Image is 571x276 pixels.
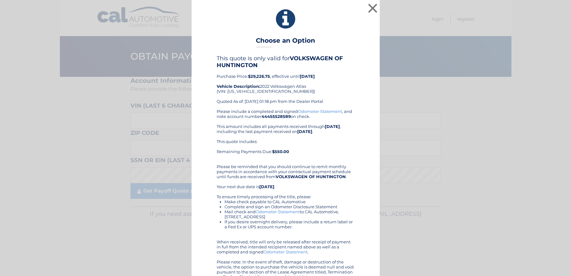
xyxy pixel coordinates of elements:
div: This quote includes: Remaining Payments Due: [217,139,355,159]
strong: Vehicle Description: [217,84,260,89]
b: [DATE] [259,184,274,189]
li: If you desire overnight delivery, please include a return label or a Fed Ex or UPS account number. [225,219,355,229]
b: VOLKSWAGEN OF HUNTINGTON [217,55,343,69]
button: × [367,2,379,14]
h3: Choose an Option [256,37,315,48]
b: 44455528589 [262,114,291,119]
b: [DATE] [297,129,312,134]
a: Odometer Statement [263,249,308,254]
li: Complete and sign an Odometer Disclosure Statement [225,204,355,209]
div: Purchase Price: , effective until 2022 Volkswagen Atlas (VIN: [US_VEHICLE_IDENTIFICATION_NUMBER])... [217,55,355,109]
b: [DATE] [325,124,340,129]
a: Odometer Statement [256,209,300,214]
b: $550.00 [272,149,289,154]
b: VOLKSWAGEN OF HUNTINGTON [276,174,346,179]
b: $29,226.75 [248,74,270,79]
a: Odometer Statement [298,109,342,114]
li: Make check payable to CAL Automotive [225,199,355,204]
b: [DATE] [300,74,315,79]
li: Mail check and to CAL Automotive, [STREET_ADDRESS] [225,209,355,219]
h4: This quote is only valid for [217,55,355,69]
